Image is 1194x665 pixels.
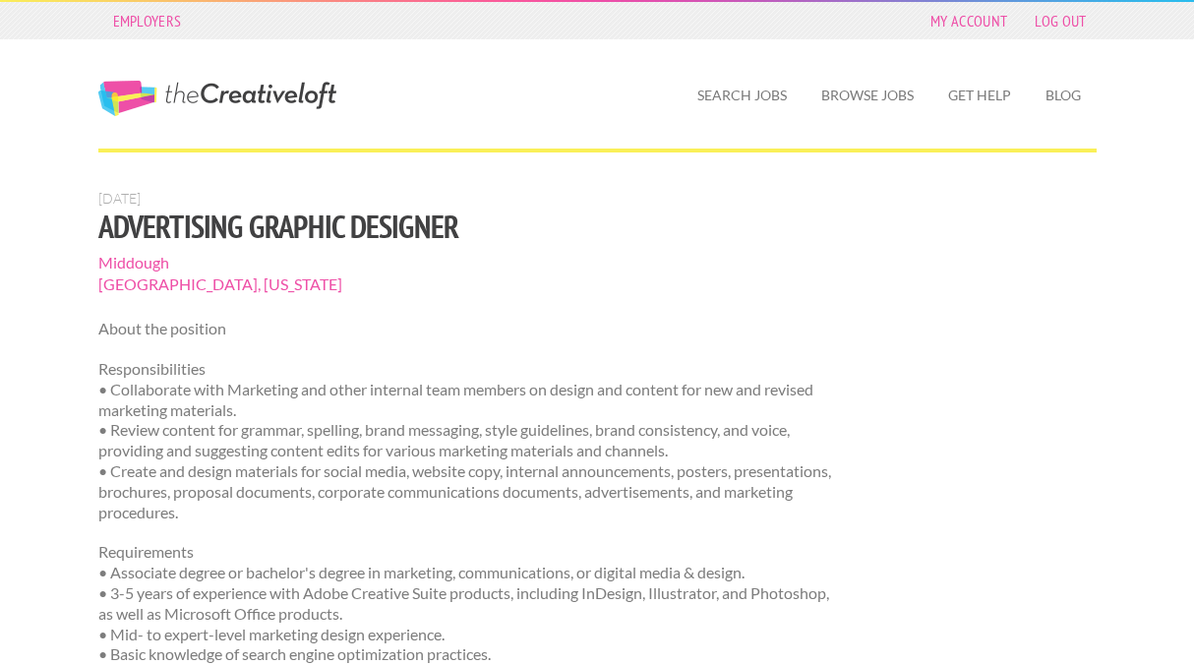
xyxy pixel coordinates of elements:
p: About the position [98,319,839,339]
span: Middough [98,252,839,273]
a: Browse Jobs [806,73,929,118]
p: Responsibilities • Collaborate with Marketing and other internal team members on design and conte... [98,359,839,522]
a: Search Jobs [682,73,803,118]
a: Get Help [932,73,1027,118]
span: [DATE] [98,190,141,207]
a: My Account [921,7,1017,34]
a: Employers [103,7,192,34]
a: The Creative Loft [98,81,336,116]
h1: Advertising Graphic Designer [98,209,839,244]
a: Blog [1030,73,1097,118]
a: Log Out [1025,7,1096,34]
span: [GEOGRAPHIC_DATA], [US_STATE] [98,273,839,295]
